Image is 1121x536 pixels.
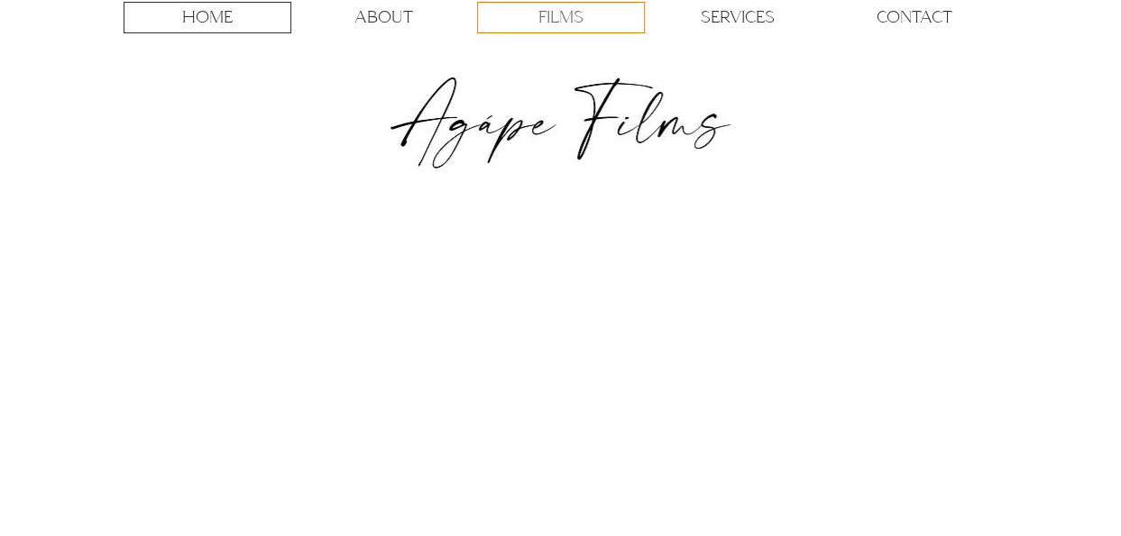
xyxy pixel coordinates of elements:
a: ABOUT [300,2,468,33]
nav: Site [119,2,1003,33]
p: HOME [182,3,233,32]
p: SERVICES [701,3,775,32]
p: CONTACT [877,3,952,32]
a: FILMS [477,2,645,33]
a: HOME [124,2,291,33]
p: ABOUT [354,3,413,32]
p: FILMS [538,3,583,32]
a: CONTACT [831,2,998,33]
a: SERVICES [654,2,822,33]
